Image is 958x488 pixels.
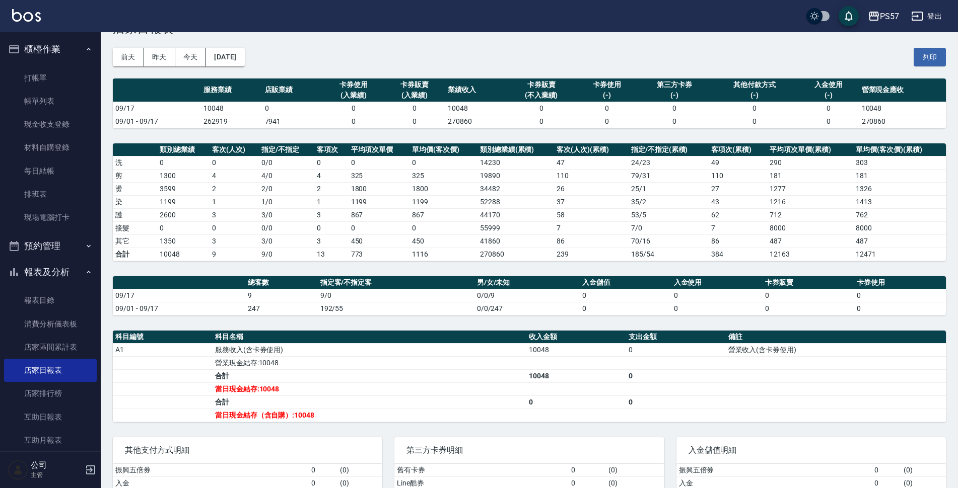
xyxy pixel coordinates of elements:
td: 振興五倍券 [676,464,872,477]
td: 270860 [445,115,506,128]
a: 現場電腦打卡 [4,206,97,229]
td: 洗 [113,156,157,169]
button: 登出 [907,7,946,26]
td: 55999 [477,221,555,234]
td: 1277 [767,182,853,195]
td: 3 / 0 [259,234,314,248]
td: 10048 [157,248,210,261]
td: 47 [554,156,628,169]
td: 0 [157,156,210,169]
div: (不入業績) [509,90,574,101]
td: 0 [872,464,901,477]
button: 列印 [914,48,946,66]
td: 合計 [213,395,526,409]
td: 762 [853,208,946,221]
th: 指定/不指定(累積) [629,143,709,156]
td: A1 [113,343,213,356]
td: 1 [210,195,259,208]
th: 總客數 [245,276,317,289]
button: 今天 [175,48,207,66]
td: 867 [349,208,410,221]
td: 0 [314,156,348,169]
th: 入金使用 [671,276,763,289]
a: 互助日報表 [4,405,97,429]
td: 0 [506,102,576,115]
span: 入金儲值明細 [689,445,934,455]
td: 燙 [113,182,157,195]
td: 2 / 0 [259,182,314,195]
td: 7 / 0 [629,221,709,234]
td: 247 [245,302,317,315]
button: PS57 [864,6,903,27]
span: 第三方卡券明細 [406,445,652,455]
td: 9/0 [259,248,314,261]
td: 3 [314,208,348,221]
td: 867 [409,208,477,221]
th: 收入金額 [526,331,626,344]
td: 0 / 0 [259,156,314,169]
td: ( 0 ) [606,464,664,477]
h5: 公司 [31,460,82,470]
a: 報表目錄 [4,289,97,312]
td: 49 [709,156,767,169]
td: 10048 [445,102,506,115]
td: 0 [309,464,337,477]
td: 4 / 0 [259,169,314,182]
td: 52288 [477,195,555,208]
td: 487 [853,234,946,248]
td: 3 / 0 [259,208,314,221]
td: 239 [554,248,628,261]
td: 13 [314,248,348,261]
td: 合計 [213,369,526,382]
td: 41860 [477,234,555,248]
td: 303 [853,156,946,169]
th: 指定客/不指定客 [318,276,474,289]
td: 0 [314,221,348,234]
td: 37 [554,195,628,208]
td: 1199 [349,195,410,208]
a: 每日結帳 [4,159,97,183]
a: 店家區間累計表 [4,336,97,359]
td: 3 [314,234,348,248]
td: 0 [210,156,259,169]
td: 270860 [859,115,946,128]
td: 其它 [113,234,157,248]
div: 入金使用 [800,79,856,90]
div: (-) [640,90,709,101]
th: 科目名稱 [213,331,526,344]
td: 1199 [409,195,477,208]
td: 773 [349,248,410,261]
div: (-) [714,90,795,101]
td: 0 [798,115,859,128]
td: 0 [576,115,637,128]
td: 0 [210,221,259,234]
td: 0 [711,115,798,128]
th: 男/女/未知 [474,276,580,289]
th: 入金儲值 [580,276,671,289]
td: 0 [349,221,410,234]
td: 10048 [201,102,262,115]
table: a dense table [113,276,946,315]
td: 10048 [526,369,626,382]
td: 0 [763,289,854,302]
td: 0 [384,102,445,115]
td: 09/17 [113,289,245,302]
td: 09/01 - 09/17 [113,302,245,315]
td: 0 [576,102,637,115]
td: 0 [626,395,726,409]
th: 單均價(客次價) [409,143,477,156]
td: 14230 [477,156,555,169]
th: 客項次 [314,143,348,156]
td: 當日現金結存:10048 [213,382,526,395]
div: (入業績) [387,90,443,101]
th: 平均項次單價(累積) [767,143,853,156]
td: 34482 [477,182,555,195]
td: 4 [314,169,348,182]
td: 4 [210,169,259,182]
th: 客次(人次) [210,143,259,156]
td: 0 [711,102,798,115]
a: 互助月報表 [4,429,97,452]
td: 2 [314,182,348,195]
td: 10048 [859,102,946,115]
td: 325 [409,169,477,182]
